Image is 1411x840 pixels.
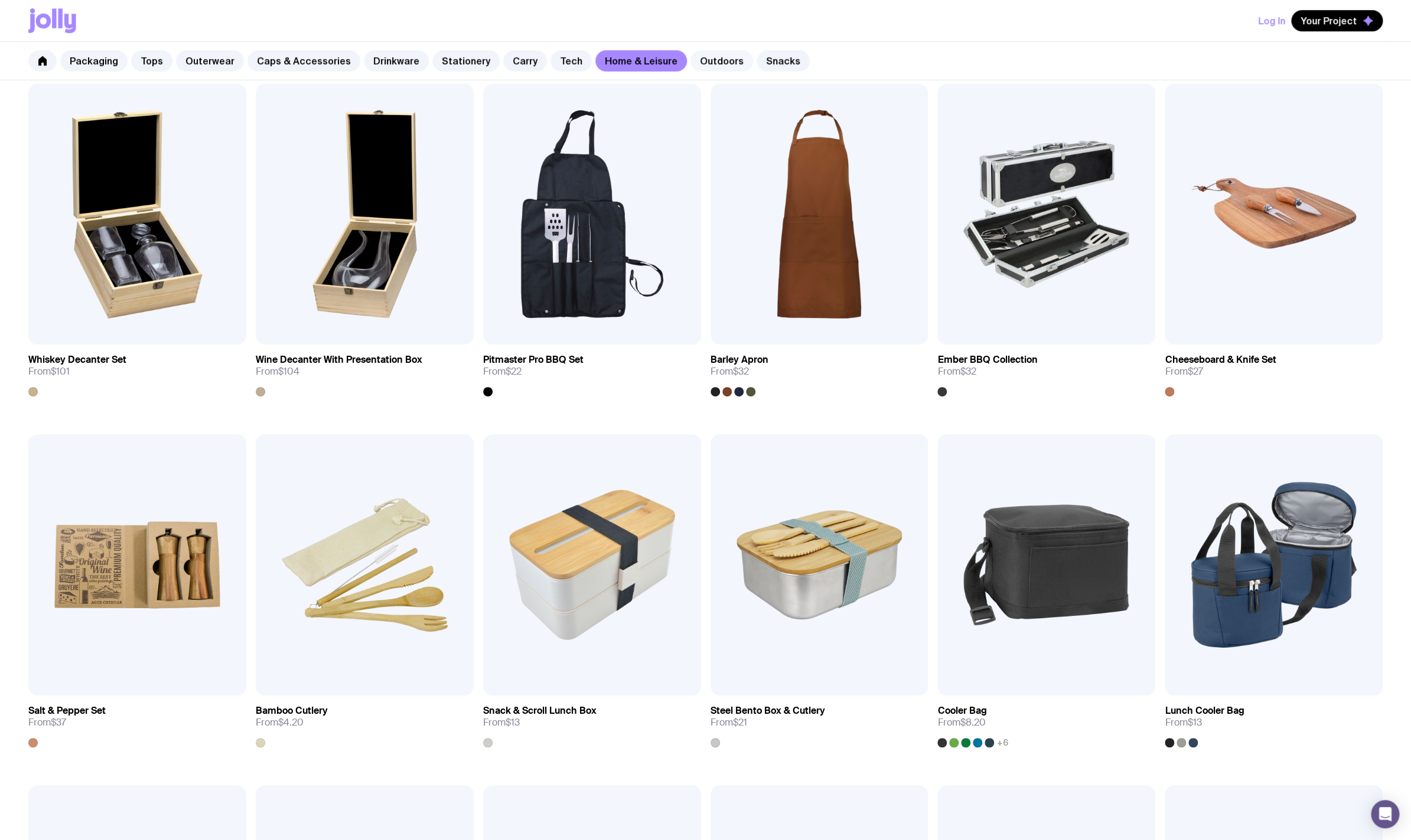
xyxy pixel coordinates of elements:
[28,354,126,366] h3: Whiskey Decanter Set
[1165,705,1244,717] h3: Lunch Cooler Bag
[595,50,687,71] a: Home & Leisure
[937,705,986,717] h3: Cooler Bag
[1165,344,1383,396] a: Cheeseboard & Knife SetFrom$27
[256,717,304,729] span: From
[506,365,522,378] span: $22
[690,50,753,71] a: Outdoors
[28,344,246,396] a: Whiskey Decanter SetFrom$101
[711,705,825,717] h3: Steel Bento Box & Cutlery
[1165,354,1276,366] h3: Cheeseboard & Knife Set
[28,366,70,378] span: From
[733,716,747,729] span: $21
[711,354,768,366] h3: Barley Apron
[1258,10,1285,31] button: Log In
[996,738,1008,747] span: +6
[1371,800,1399,828] div: Open Intercom Messenger
[432,50,500,71] a: Stationery
[483,705,597,717] h3: Snack & Scroll Lunch Box
[483,695,701,747] a: Snack & Scroll Lunch BoxFrom$13
[60,50,128,71] a: Packaging
[247,50,360,71] a: Caps & Accessories
[256,366,299,378] span: From
[1187,365,1203,378] span: $27
[1301,15,1357,27] span: Your Project
[131,50,172,71] a: Tops
[711,366,749,378] span: From
[256,695,474,747] a: Bamboo CutleryFrom$4.20
[28,695,246,747] a: Salt & Pepper SetFrom$37
[51,716,66,729] span: $37
[278,365,299,378] span: $104
[937,344,1155,396] a: Ember BBQ CollectionFrom$32
[937,366,976,378] span: From
[483,354,584,366] h3: Pitmaster Pro BBQ Set
[733,365,749,378] span: $32
[1165,717,1201,729] span: From
[278,716,304,729] span: $4.20
[757,50,810,71] a: Snacks
[506,716,520,729] span: $13
[960,716,985,729] span: $8.20
[176,50,244,71] a: Outerwear
[711,695,928,747] a: Steel Bento Box & CutleryFrom$21
[1165,695,1383,747] a: Lunch Cooler BagFrom$13
[1187,716,1201,729] span: $13
[364,50,429,71] a: Drinkware
[256,705,328,717] h3: Bamboo Cutlery
[937,717,985,729] span: From
[1165,366,1203,378] span: From
[937,354,1037,366] h3: Ember BBQ Collection
[51,365,70,378] span: $101
[1291,10,1383,31] button: Your Project
[28,705,106,717] h3: Salt & Pepper Set
[960,365,976,378] span: $32
[503,50,547,71] a: Carry
[256,354,422,366] h3: Wine Decanter With Presentation Box
[937,695,1155,747] a: Cooler BagFrom$8.20+6
[550,50,592,71] a: Tech
[483,344,701,396] a: Pitmaster Pro BBQ SetFrom$22
[483,717,520,729] span: From
[711,344,928,396] a: Barley ApronFrom$32
[256,344,474,396] a: Wine Decanter With Presentation BoxFrom$104
[483,366,522,378] span: From
[28,717,66,729] span: From
[711,717,747,729] span: From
